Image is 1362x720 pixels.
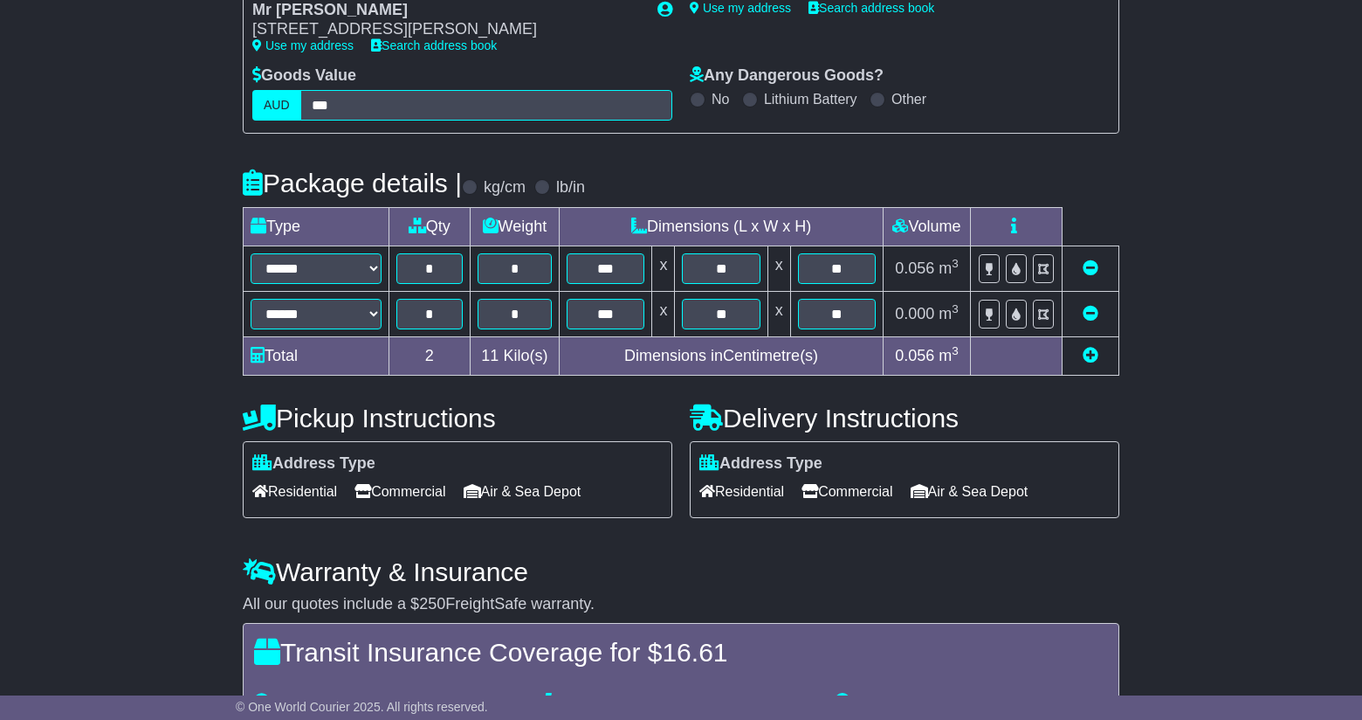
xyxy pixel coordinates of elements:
[1083,347,1098,364] a: Add new item
[939,347,959,364] span: m
[243,595,1119,614] div: All our quotes include a $ FreightSafe warranty.
[389,337,471,376] td: 2
[354,478,445,505] span: Commercial
[883,207,970,246] td: Volume
[952,257,959,270] sup: 3
[252,20,640,39] div: [STREET_ADDRESS][PERSON_NAME]
[245,693,536,712] div: Loss of your package
[484,178,526,197] label: kg/cm
[699,454,822,474] label: Address Type
[252,454,375,474] label: Address Type
[536,693,827,712] div: Damage to your package
[939,305,959,322] span: m
[895,305,934,322] span: 0.000
[470,207,560,246] td: Weight
[243,169,462,197] h4: Package details |
[764,91,857,107] label: Lithium Battery
[252,90,301,121] label: AUD
[560,207,884,246] td: Dimensions (L x W x H)
[952,302,959,315] sup: 3
[712,91,729,107] label: No
[464,478,581,505] span: Air & Sea Depot
[690,66,884,86] label: Any Dangerous Goods?
[808,1,934,15] a: Search address book
[252,66,356,86] label: Goods Value
[252,38,354,52] a: Use my address
[801,478,892,505] span: Commercial
[470,337,560,376] td: Kilo(s)
[690,404,1119,433] h4: Delivery Instructions
[252,1,640,20] div: Mr [PERSON_NAME]
[389,207,471,246] td: Qty
[1083,260,1098,277] a: Remove this item
[767,246,790,291] td: x
[767,291,790,336] td: x
[652,291,675,336] td: x
[236,700,488,714] span: © One World Courier 2025. All rights reserved.
[652,246,675,291] td: x
[481,347,499,364] span: 11
[699,478,784,505] span: Residential
[252,478,337,505] span: Residential
[911,478,1028,505] span: Air & Sea Depot
[895,347,934,364] span: 0.056
[939,260,959,277] span: m
[1083,305,1098,322] a: Remove this item
[419,595,445,613] span: 250
[891,91,926,107] label: Other
[690,1,791,15] a: Use my address
[243,557,1119,586] h4: Warranty & Insurance
[254,638,1108,667] h4: Transit Insurance Coverage for $
[556,178,585,197] label: lb/in
[244,337,389,376] td: Total
[895,260,934,277] span: 0.056
[826,693,1117,712] div: If your package is stolen
[371,38,497,52] a: Search address book
[662,638,727,667] span: 16.61
[952,344,959,357] sup: 3
[244,207,389,246] td: Type
[243,404,672,433] h4: Pickup Instructions
[560,337,884,376] td: Dimensions in Centimetre(s)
